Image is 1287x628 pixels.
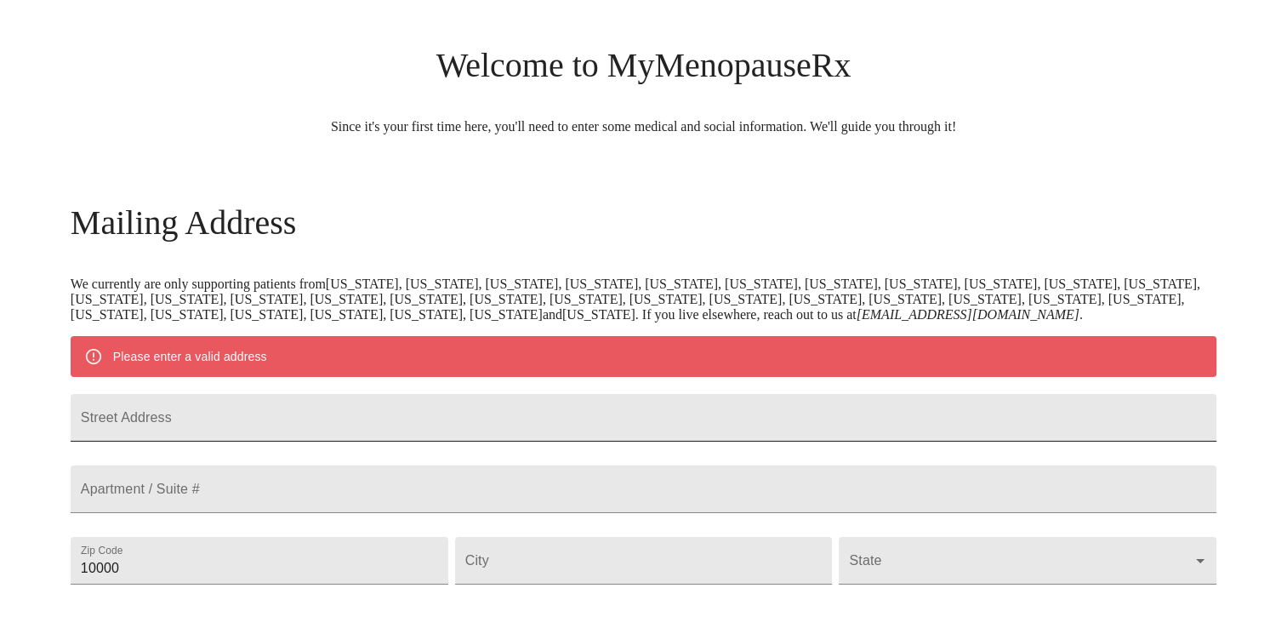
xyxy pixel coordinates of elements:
p: Since it's your first time here, you'll need to enter some medical and social information. We'll ... [71,119,1216,134]
div: Please enter a valid address [113,341,267,372]
div: ​ [839,537,1216,585]
h3: Welcome to MyMenopauseRx [71,45,1216,85]
p: We currently are only supporting patients from [US_STATE], [US_STATE], [US_STATE], [US_STATE], [U... [71,277,1216,323]
h3: Mailing Address [71,203,1216,243]
em: [EMAIL_ADDRESS][DOMAIN_NAME] [857,307,1079,322]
